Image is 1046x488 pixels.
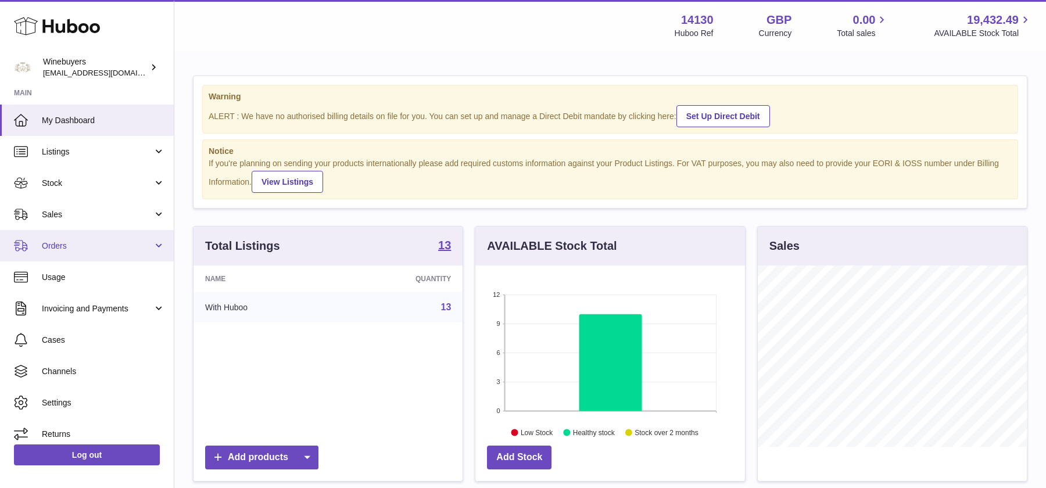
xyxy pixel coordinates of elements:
[497,320,500,327] text: 9
[335,265,463,292] th: Quantity
[42,397,165,408] span: Settings
[14,59,31,76] img: ben@winebuyers.com
[837,28,889,39] span: Total sales
[194,292,335,322] td: With Huboo
[438,239,451,251] strong: 13
[759,28,792,39] div: Currency
[487,238,617,254] h3: AVAILABLE Stock Total
[934,12,1032,39] a: 19,432.49 AVAILABLE Stock Total
[521,429,553,437] text: Low Stock
[209,91,1012,102] strong: Warning
[438,239,451,253] a: 13
[573,429,615,437] text: Healthy stock
[675,28,714,39] div: Huboo Ref
[42,241,153,252] span: Orders
[42,146,153,157] span: Listings
[205,238,280,254] h3: Total Listings
[497,378,500,385] text: 3
[441,302,452,312] a: 13
[42,303,153,314] span: Invoicing and Payments
[681,12,714,28] strong: 14130
[967,12,1019,28] span: 19,432.49
[676,105,770,127] a: Set Up Direct Debit
[766,12,791,28] strong: GBP
[209,158,1012,193] div: If you're planning on sending your products internationally please add required customs informati...
[497,407,500,414] text: 0
[252,171,323,193] a: View Listings
[209,146,1012,157] strong: Notice
[837,12,889,39] a: 0.00 Total sales
[635,429,698,437] text: Stock over 2 months
[493,291,500,298] text: 12
[42,178,153,189] span: Stock
[14,444,160,465] a: Log out
[209,103,1012,127] div: ALERT : We have no authorised billing details on file for you. You can set up and manage a Direct...
[934,28,1032,39] span: AVAILABLE Stock Total
[42,366,165,377] span: Channels
[487,446,551,469] a: Add Stock
[42,429,165,440] span: Returns
[43,56,148,78] div: Winebuyers
[194,265,335,292] th: Name
[42,272,165,283] span: Usage
[497,349,500,356] text: 6
[42,209,153,220] span: Sales
[42,335,165,346] span: Cases
[769,238,800,254] h3: Sales
[205,446,318,469] a: Add products
[853,12,876,28] span: 0.00
[42,115,165,126] span: My Dashboard
[43,68,171,77] span: [EMAIL_ADDRESS][DOMAIN_NAME]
